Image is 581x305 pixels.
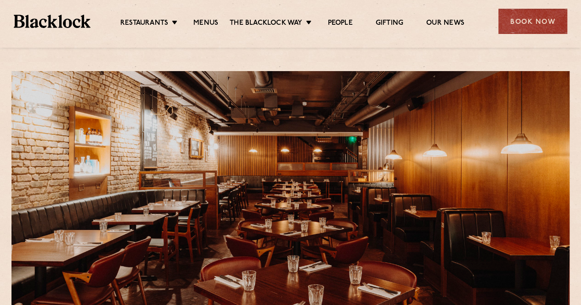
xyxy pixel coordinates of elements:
[376,19,403,29] a: Gifting
[14,15,90,28] img: BL_Textured_Logo-footer-cropped.svg
[120,19,168,29] a: Restaurants
[426,19,464,29] a: Our News
[498,9,567,34] div: Book Now
[327,19,352,29] a: People
[230,19,302,29] a: The Blacklock Way
[193,19,218,29] a: Menus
